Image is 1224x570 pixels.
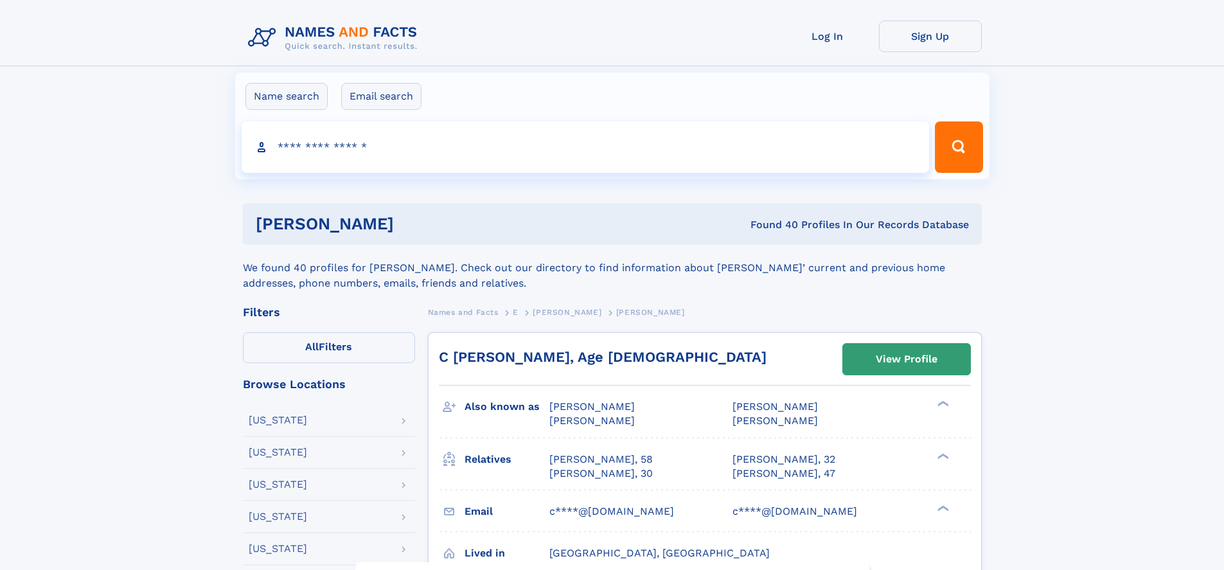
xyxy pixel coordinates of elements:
[341,83,421,110] label: Email search
[256,216,572,232] h1: [PERSON_NAME]
[243,332,415,363] label: Filters
[732,400,818,413] span: [PERSON_NAME]
[533,304,601,320] a: [PERSON_NAME]
[732,414,818,427] span: [PERSON_NAME]
[439,349,767,365] a: C [PERSON_NAME], Age [DEMOGRAPHIC_DATA]
[549,400,635,413] span: [PERSON_NAME]
[242,121,930,173] input: search input
[249,479,307,490] div: [US_STATE]
[249,512,307,522] div: [US_STATE]
[513,304,519,320] a: E
[249,415,307,425] div: [US_STATE]
[513,308,519,317] span: E
[549,414,635,427] span: [PERSON_NAME]
[935,121,982,173] button: Search Button
[776,21,879,52] a: Log In
[843,344,970,375] a: View Profile
[732,452,835,467] a: [PERSON_NAME], 32
[876,344,937,374] div: View Profile
[245,83,328,110] label: Name search
[934,452,950,460] div: ❯
[732,467,835,481] a: [PERSON_NAME], 47
[549,467,653,481] a: [PERSON_NAME], 30
[616,308,685,317] span: [PERSON_NAME]
[549,452,653,467] a: [PERSON_NAME], 58
[249,447,307,458] div: [US_STATE]
[243,307,415,318] div: Filters
[465,449,549,470] h3: Relatives
[533,308,601,317] span: [PERSON_NAME]
[934,504,950,512] div: ❯
[243,245,982,291] div: We found 40 profiles for [PERSON_NAME]. Check out our directory to find information about [PERSON...
[465,396,549,418] h3: Also known as
[249,544,307,554] div: [US_STATE]
[465,501,549,522] h3: Email
[305,341,319,353] span: All
[879,21,982,52] a: Sign Up
[428,304,499,320] a: Names and Facts
[934,400,950,408] div: ❯
[243,379,415,390] div: Browse Locations
[243,21,428,55] img: Logo Names and Facts
[572,218,969,232] div: Found 40 Profiles In Our Records Database
[549,547,770,559] span: [GEOGRAPHIC_DATA], [GEOGRAPHIC_DATA]
[465,542,549,564] h3: Lived in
